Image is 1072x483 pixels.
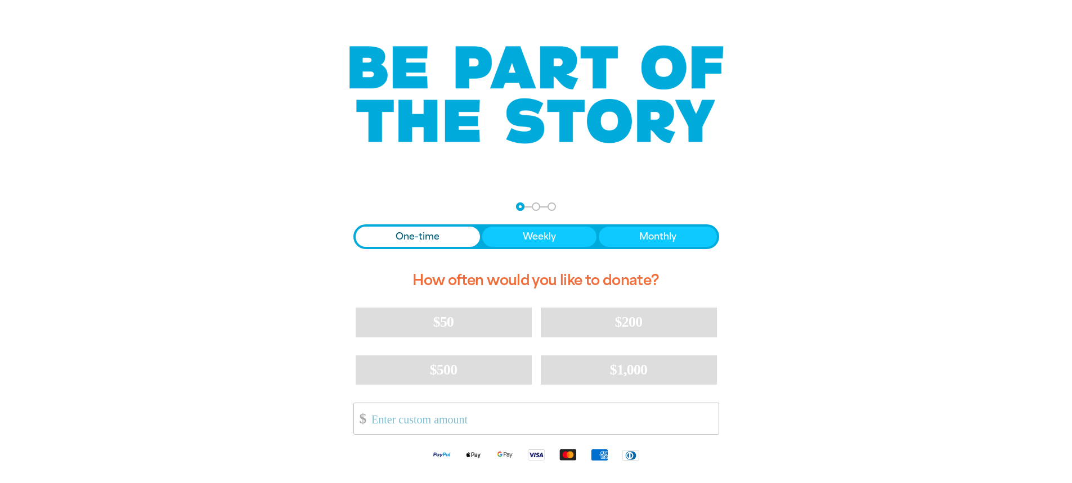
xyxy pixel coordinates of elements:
[426,448,457,461] img: Paypal logo
[521,448,552,461] img: Visa logo
[552,448,584,461] img: Mastercard logo
[615,314,643,330] span: $200
[615,449,647,462] img: Diners Club logo
[430,362,457,378] span: $500
[639,230,676,243] span: Monthly
[599,227,717,247] button: Monthly
[433,314,454,330] span: $50
[489,448,521,461] img: Google Pay logo
[353,439,719,470] div: Available payment methods
[354,406,366,431] span: $
[396,230,439,243] span: One-time
[457,448,489,461] img: Apple Pay logo
[532,202,540,211] button: Navigate to step 2 of 3 to enter your details
[516,202,524,211] button: Navigate to step 1 of 3 to enter your donation amount
[353,224,719,249] div: Donation frequency
[356,355,532,385] button: $500
[356,227,481,247] button: One-time
[548,202,556,211] button: Navigate to step 3 of 3 to enter your payment details
[364,403,718,434] input: Enter custom amount
[610,362,648,378] span: $1,000
[356,308,532,337] button: $50
[541,355,717,385] button: $1,000
[584,448,615,461] img: American Express logo
[523,230,556,243] span: Weekly
[353,263,719,299] h2: How often would you like to donate?
[541,308,717,337] button: $200
[339,23,733,166] img: Be part of the story
[482,227,596,247] button: Weekly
